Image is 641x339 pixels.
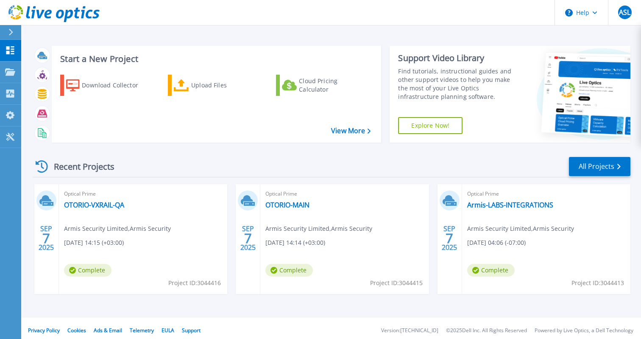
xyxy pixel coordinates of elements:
[28,327,60,334] a: Privacy Policy
[64,264,111,277] span: Complete
[38,223,54,254] div: SEP 2025
[42,235,50,242] span: 7
[67,327,86,334] a: Cookies
[64,189,222,199] span: Optical Prime
[265,201,309,209] a: OTORIO-MAIN
[168,75,262,96] a: Upload Files
[60,54,371,64] h3: Start a New Project
[535,328,633,333] li: Powered by Live Optics, a Dell Technology
[446,328,527,333] li: © 2025 Dell Inc. All Rights Reserved
[265,264,313,277] span: Complete
[244,235,252,242] span: 7
[398,53,519,64] div: Support Video Library
[64,224,171,233] span: Armis Security Limited , Armis Security
[398,67,519,101] div: Find tutorials, instructional guides and other support videos to help you make the most of your L...
[467,224,574,233] span: Armis Security Limited , Armis Security
[370,278,423,288] span: Project ID: 3044415
[381,328,438,333] li: Version: [TECHNICAL_ID]
[182,327,201,334] a: Support
[467,238,526,247] span: [DATE] 04:06 (-07:00)
[467,189,625,199] span: Optical Prime
[467,264,515,277] span: Complete
[240,223,256,254] div: SEP 2025
[168,278,221,288] span: Project ID: 3044416
[569,157,630,176] a: All Projects
[94,327,122,334] a: Ads & Email
[299,77,367,94] div: Cloud Pricing Calculator
[276,75,371,96] a: Cloud Pricing Calculator
[331,127,371,135] a: View More
[619,9,630,16] span: ASL
[467,201,553,209] a: Armis-LABS-INTEGRATIONS
[64,238,124,247] span: [DATE] 14:15 (+03:00)
[33,156,126,177] div: Recent Projects
[265,238,325,247] span: [DATE] 14:14 (+03:00)
[265,224,372,233] span: Armis Security Limited , Armis Security
[64,201,124,209] a: OTORIO-VXRAIL-QA
[265,189,424,199] span: Optical Prime
[571,278,624,288] span: Project ID: 3044413
[60,75,155,96] a: Download Collector
[398,117,463,134] a: Explore Now!
[162,327,174,334] a: EULA
[130,327,154,334] a: Telemetry
[82,77,150,94] div: Download Collector
[441,223,457,254] div: SEP 2025
[446,235,453,242] span: 7
[191,77,259,94] div: Upload Files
